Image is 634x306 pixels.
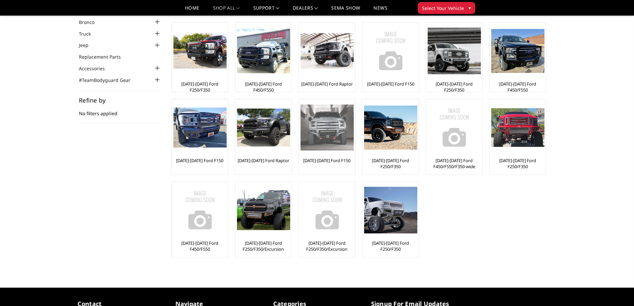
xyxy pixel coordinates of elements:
[79,97,161,103] h5: Refine by
[331,6,360,15] a: SEMA Show
[293,6,318,15] a: Dealers
[185,6,199,15] a: Home
[367,81,414,87] a: [DATE]-[DATE] Ford F150
[173,240,226,252] a: [DATE]-[DATE] Ford F450/F550
[364,24,417,78] a: No Image
[364,157,417,169] a: [DATE]-[DATE] Ford F250/F350
[364,24,417,78] img: No Image
[79,42,97,49] a: Jeep
[301,183,354,237] img: No Image
[176,157,223,163] a: [DATE]-[DATE] Ford F150
[601,274,634,306] iframe: Chat Widget
[238,157,289,163] a: [DATE]-[DATE] Ford Raptor
[428,101,481,154] img: No Image
[173,81,226,93] a: [DATE]-[DATE] Ford F250/F350
[237,240,290,252] a: [DATE]-[DATE] Ford F250/F350/Excursion
[79,65,113,72] a: Accessories
[237,81,290,93] a: [DATE]-[DATE] Ford F450/F550
[301,240,353,252] a: [DATE]-[DATE] Ford F250/F350/Excursion
[253,6,280,15] a: Support
[301,81,353,87] a: [DATE]-[DATE] Ford Raptor
[173,183,226,237] a: No Image
[79,30,99,37] a: Truck
[79,97,161,124] div: No filters applied
[422,5,464,12] span: Select Your Vehicle
[469,4,471,11] span: ▾
[303,157,350,163] a: [DATE]-[DATE] Ford F150
[428,81,481,93] a: [DATE]-[DATE] Ford F250/F350
[428,157,481,169] a: [DATE]-[DATE] Ford F450/F550/F350-wide
[373,6,387,15] a: News
[79,53,129,60] a: Replacement Parts
[173,183,227,237] img: No Image
[491,81,544,93] a: [DATE]-[DATE] Ford F450/F550
[491,157,544,169] a: [DATE]-[DATE] Ford F250/F350
[213,6,240,15] a: shop all
[79,19,103,26] a: Bronco
[418,2,475,14] button: Select Your Vehicle
[79,77,139,84] a: #TeamBodyguard Gear
[364,240,417,252] a: [DATE]-[DATE] Ford F250/F350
